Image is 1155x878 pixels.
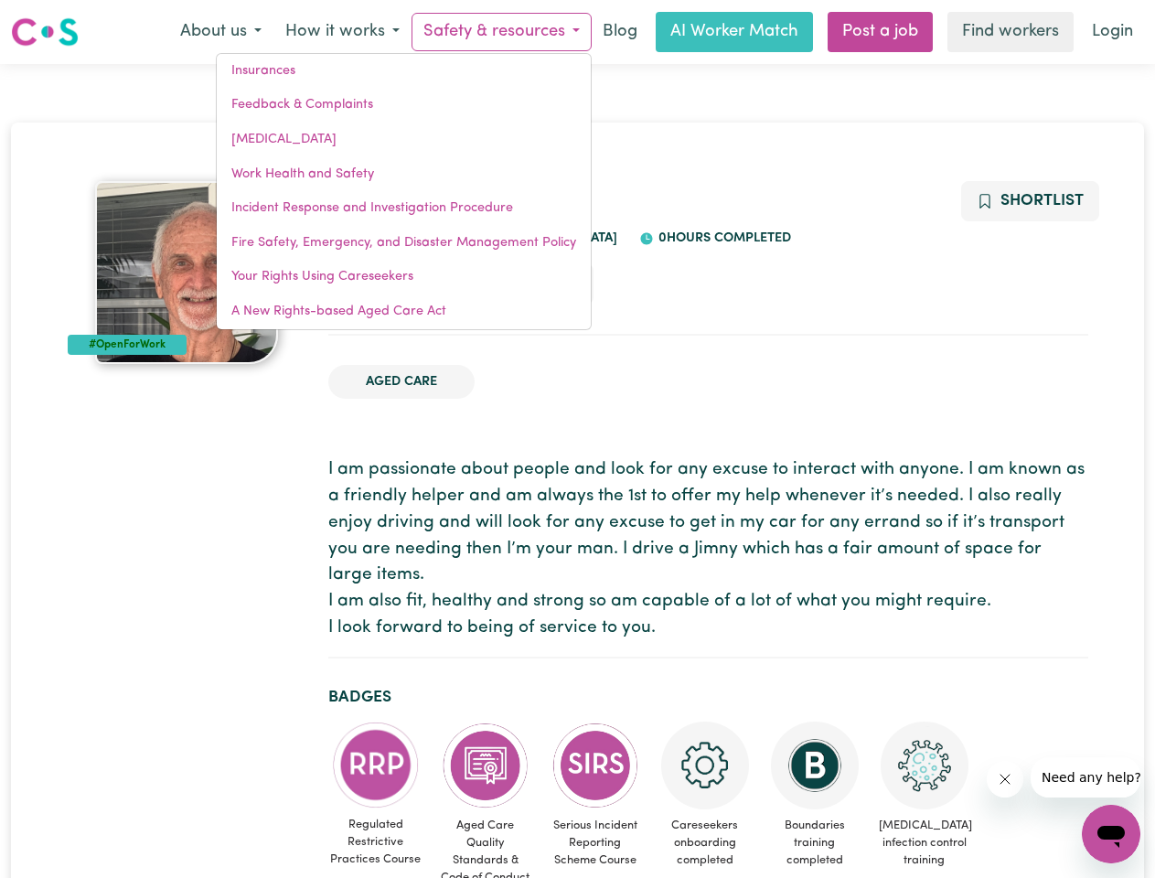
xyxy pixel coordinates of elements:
a: Insurances [217,54,591,89]
iframe: Button to launch messaging window [1082,805,1140,863]
a: Careseekers logo [11,11,79,53]
a: AI Worker Match [656,12,813,52]
img: CS Academy: Boundaries in care and support work course completed [771,722,859,809]
img: CS Academy: Careseekers Onboarding course completed [661,722,749,809]
img: CS Academy: Aged Care Quality Standards & Code of Conduct course completed [442,722,529,809]
span: 0 hours completed [654,231,791,245]
span: Need any help? [11,13,111,27]
img: CS Academy: Serious Incident Reporting Scheme course completed [551,722,639,809]
iframe: Close message [987,761,1023,798]
button: Safety & resources [412,13,592,51]
img: CS Academy: COVID-19 Infection Control Training course completed [881,722,968,809]
h2: Badges [328,688,1088,707]
button: About us [168,13,273,51]
a: Blog [592,12,648,52]
img: Careseekers logo [11,16,79,48]
a: [MEDICAL_DATA] [217,123,591,157]
a: A New Rights-based Aged Care Act [217,294,591,329]
span: Boundaries training completed [767,809,862,877]
span: [MEDICAL_DATA] infection control training [877,809,972,877]
a: Post a job [828,12,933,52]
div: Safety & resources [216,53,592,330]
span: Serious Incident Reporting Scheme Course [548,809,643,877]
a: Your Rights Using Careseekers [217,260,591,294]
span: Careseekers onboarding completed [658,809,753,877]
a: Fire Safety, Emergency, and Disaster Management Policy [217,226,591,261]
li: Aged Care [328,365,475,400]
div: #OpenForWork [68,335,187,355]
span: Shortlist [1000,193,1084,209]
a: Login [1081,12,1144,52]
a: Feedback & Complaints [217,88,591,123]
p: I am passionate about people and look for any excuse to interact with anyone. I am known as a fri... [328,457,1088,642]
a: Work Health and Safety [217,157,591,192]
a: Find workers [947,12,1074,52]
button: How it works [273,13,412,51]
iframe: Message from company [1031,757,1140,798]
img: CS Academy: Regulated Restrictive Practices course completed [332,722,420,808]
a: Kenneth's profile picture'#OpenForWork [68,181,306,364]
span: Regulated Restrictive Practices Course [328,808,423,876]
img: Kenneth [95,181,278,364]
button: Add to shortlist [961,181,1099,221]
a: Incident Response and Investigation Procedure [217,191,591,226]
